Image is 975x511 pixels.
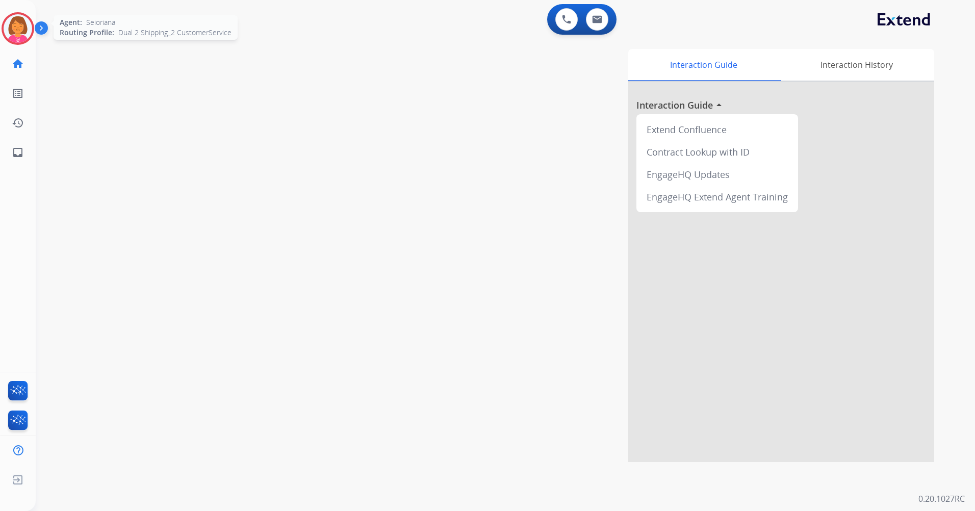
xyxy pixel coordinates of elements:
[640,163,794,186] div: EngageHQ Updates
[640,118,794,141] div: Extend Confluence
[640,141,794,163] div: Contract Lookup with ID
[4,14,32,43] img: avatar
[86,17,115,28] span: Seioriana
[118,28,232,38] span: Dual 2 Shipping_2 CustomerService
[60,28,114,38] span: Routing Profile:
[12,146,24,159] mat-icon: inbox
[12,87,24,99] mat-icon: list_alt
[640,186,794,208] div: EngageHQ Extend Agent Training
[918,493,965,505] p: 0.20.1027RC
[12,117,24,129] mat-icon: history
[779,49,934,81] div: Interaction History
[628,49,779,81] div: Interaction Guide
[60,17,82,28] span: Agent:
[12,58,24,70] mat-icon: home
